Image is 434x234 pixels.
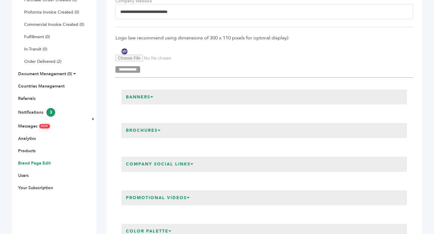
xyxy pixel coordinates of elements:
a: In-Transit (0) [24,46,47,52]
a: Countries Management [18,83,64,89]
a: Referrals [18,96,36,101]
a: Brand Page Edit [18,160,51,166]
a: Commercial Invoice Created (0) [24,22,84,27]
span: 3 [46,108,55,117]
h3: Company Social Links [121,157,198,172]
a: Order Delivered (2) [24,59,61,64]
a: Proforma Invoice Created (0) [24,9,79,15]
a: Products [18,148,36,154]
h3: Brochures [121,123,165,138]
span: NEW [39,124,50,128]
a: Your Subscription [18,185,53,191]
a: Document Management (0) [18,71,72,77]
a: Fulfillment (0) [24,34,50,40]
span: Logo (we recommend using dimensions of 300 x 110 pixels for optimal display): [115,35,413,41]
a: Analytics [18,136,36,141]
a: Notifications3 [18,109,55,115]
a: Users [18,173,29,178]
h3: Promotional Videos [121,190,195,205]
h3: Banners [121,90,158,105]
img: Lolly's Foods, Inc. [115,48,134,55]
a: MessagesNEW [18,123,50,129]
